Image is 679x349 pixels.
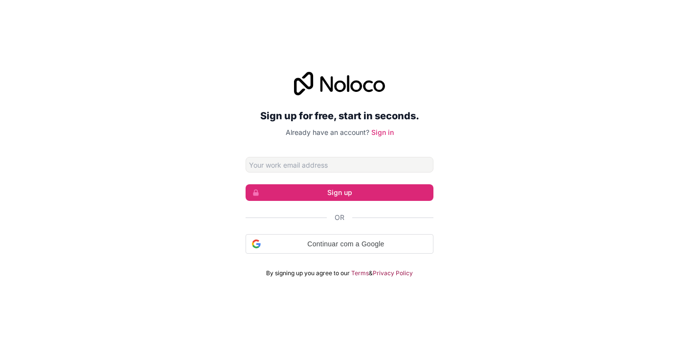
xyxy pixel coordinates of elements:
[246,157,433,173] input: Email address
[371,128,394,136] a: Sign in
[246,184,433,201] button: Sign up
[351,269,369,277] a: Terms
[369,269,373,277] span: &
[265,239,427,249] span: Continuar com a Google
[335,213,344,222] span: Or
[246,234,433,254] div: Continuar com a Google
[373,269,413,277] a: Privacy Policy
[266,269,350,277] span: By signing up you agree to our
[286,128,369,136] span: Already have an account?
[246,107,433,125] h2: Sign up for free, start in seconds.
